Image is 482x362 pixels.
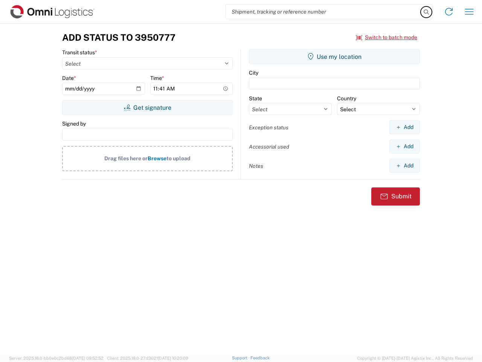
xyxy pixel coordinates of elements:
[150,75,164,81] label: Time
[226,5,421,19] input: Shipment, tracking or reference number
[62,120,86,127] label: Signed by
[166,155,191,161] span: to upload
[158,356,188,360] span: [DATE] 10:20:09
[337,95,356,102] label: Country
[250,356,270,360] a: Feedback
[249,143,289,150] label: Accessorial used
[249,95,262,102] label: State
[371,187,420,206] button: Submit
[389,159,420,173] button: Add
[249,163,263,169] label: Notes
[148,155,166,161] span: Browse
[9,356,104,360] span: Server: 2025.18.0-bb0e0c2bd68
[357,355,473,362] span: Copyright © [DATE]-[DATE] Agistix Inc., All Rights Reserved
[62,75,76,81] label: Date
[249,124,288,131] label: Exception status
[389,140,420,153] button: Add
[249,49,420,64] button: Use my location
[72,356,104,360] span: [DATE] 09:52:52
[249,69,258,76] label: City
[356,31,417,44] button: Switch to batch mode
[232,356,251,360] a: Support
[62,100,233,115] button: Get signature
[62,49,97,56] label: Transit status
[107,356,188,360] span: Client: 2025.18.0-27d3021
[389,120,420,134] button: Add
[104,155,148,161] span: Drag files here or
[62,32,175,43] h3: Add Status to 3950777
